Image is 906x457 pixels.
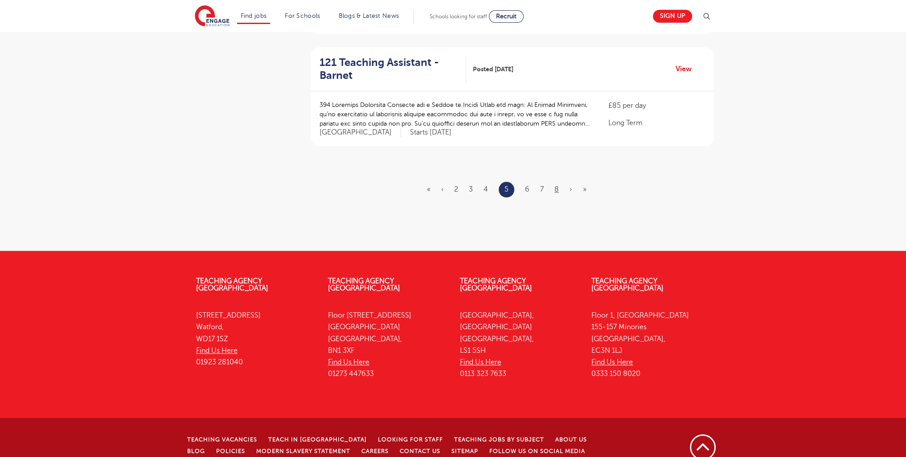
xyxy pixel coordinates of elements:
[268,437,367,443] a: Teach in [GEOGRAPHIC_DATA]
[430,13,487,20] span: Schools looking for staff
[469,185,473,193] a: 3
[427,185,430,193] a: First
[256,448,350,454] a: Modern Slavery Statement
[454,185,458,193] a: 2
[583,185,586,193] a: Last
[339,12,399,19] a: Blogs & Latest News
[328,358,369,366] a: Find Us Here
[320,56,466,82] a: 121 Teaching Assistant - Barnet
[400,448,440,454] a: Contact Us
[361,448,389,454] a: Careers
[285,12,320,19] a: For Schools
[196,347,238,355] a: Find Us Here
[187,437,257,443] a: Teaching Vacancies
[196,310,315,368] p: [STREET_ADDRESS] Watford, WD17 1SZ 01923 281040
[241,12,267,19] a: Find jobs
[489,10,524,23] a: Recruit
[676,63,698,75] a: View
[653,10,692,23] a: Sign up
[320,100,591,128] p: 394 Loremips Dolorsita Consecte adi e Seddoe te Incidi Utlab etd magn: Al Enimad Minimveni, qu’no...
[451,448,478,454] a: Sitemap
[555,437,587,443] a: About Us
[540,185,544,193] a: 7
[489,448,585,454] a: Follow us on Social Media
[328,310,447,380] p: Floor [STREET_ADDRESS] [GEOGRAPHIC_DATA] [GEOGRAPHIC_DATA], BN1 3XF 01273 447633
[591,310,710,380] p: Floor 1, [GEOGRAPHIC_DATA] 155-157 Minories [GEOGRAPHIC_DATA], EC3N 1LJ 0333 150 8020
[525,185,529,193] a: 6
[196,277,268,292] a: Teaching Agency [GEOGRAPHIC_DATA]
[216,448,245,454] a: Policies
[504,184,508,195] a: 5
[484,185,488,193] a: 4
[328,277,400,292] a: Teaching Agency [GEOGRAPHIC_DATA]
[410,128,451,137] p: Starts [DATE]
[554,185,559,193] a: 8
[473,65,513,74] span: Posted [DATE]
[187,448,205,454] a: Blog
[496,13,517,20] span: Recruit
[460,310,578,380] p: [GEOGRAPHIC_DATA], [GEOGRAPHIC_DATA] [GEOGRAPHIC_DATA], LS1 5SH 0113 323 7633
[320,56,459,82] h2: 121 Teaching Assistant - Barnet
[460,277,532,292] a: Teaching Agency [GEOGRAPHIC_DATA]
[570,185,572,193] a: Next
[608,100,705,111] p: £85 per day
[591,358,633,366] a: Find Us Here
[460,358,501,366] a: Find Us Here
[320,128,401,137] span: [GEOGRAPHIC_DATA]
[454,437,544,443] a: Teaching jobs by subject
[441,185,443,193] a: Previous
[608,118,705,128] p: Long Term
[378,437,443,443] a: Looking for staff
[591,277,664,292] a: Teaching Agency [GEOGRAPHIC_DATA]
[195,5,230,28] img: Engage Education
